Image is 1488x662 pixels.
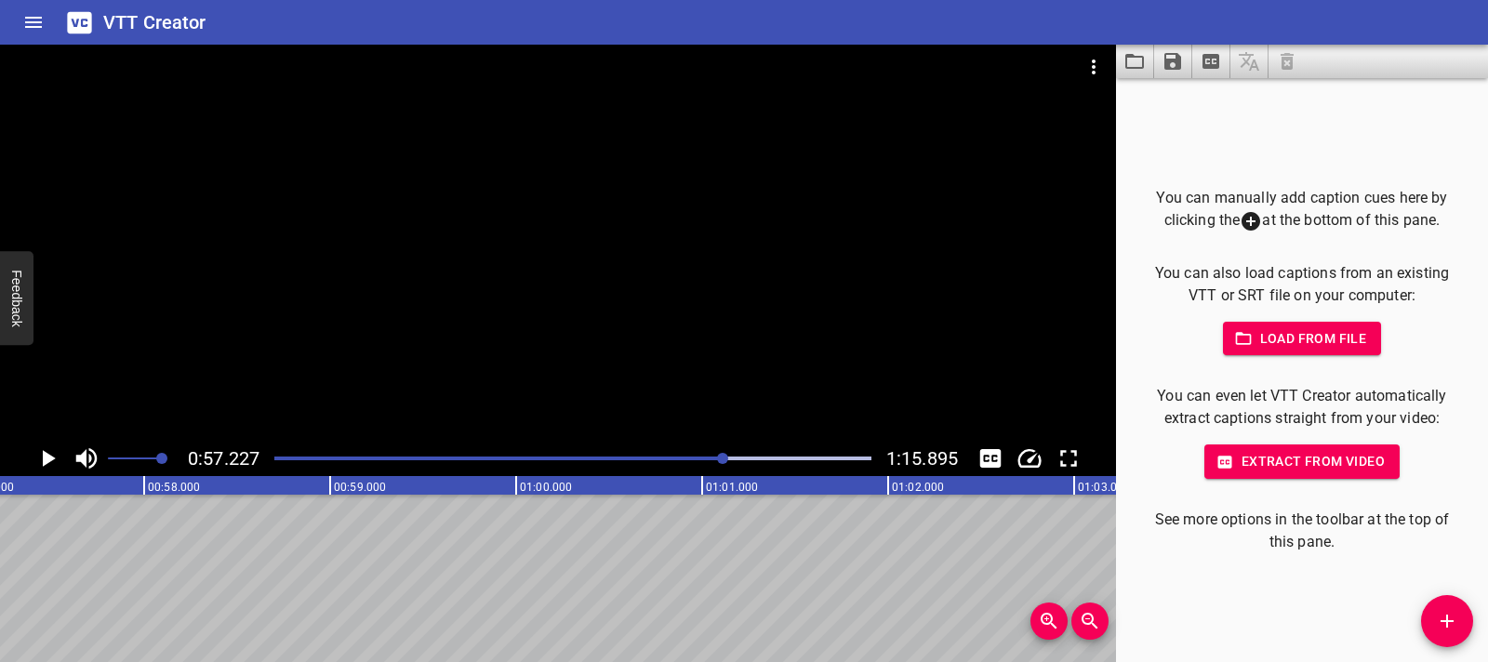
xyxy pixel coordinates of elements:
text: 01:03.000 [1078,481,1130,494]
button: Load from file [1223,322,1382,356]
text: 00:58.000 [148,481,200,494]
button: Extract from video [1204,444,1400,479]
button: Zoom In [1030,602,1068,640]
div: Play progress [274,457,871,460]
button: Toggle captions [973,441,1008,476]
h6: VTT Creator [103,7,206,37]
p: See more options in the toolbar at the top of this pane. [1146,509,1458,553]
button: Play/Pause [30,441,65,476]
button: Toggle fullscreen [1051,441,1086,476]
button: Extract captions from video [1192,45,1230,78]
text: 01:01.000 [706,481,758,494]
text: 00:59.000 [334,481,386,494]
button: Video Options [1071,45,1116,89]
button: Toggle mute [69,441,104,476]
span: Extract from video [1219,450,1385,473]
button: Save captions to file [1154,45,1192,78]
span: Set video volume [156,453,167,464]
p: You can manually add caption cues here by clicking the at the bottom of this pane. [1146,187,1458,232]
span: 1:15.895 [886,447,958,470]
span: 0:57.227 [188,447,259,470]
button: Load captions from file [1116,45,1154,78]
text: 01:00.000 [520,481,572,494]
button: Add Cue [1421,595,1473,647]
p: You can also load captions from an existing VTT or SRT file on your computer: [1146,262,1458,307]
svg: Save captions to file [1162,50,1184,73]
button: Change Playback Speed [1012,441,1047,476]
button: Zoom Out [1071,602,1109,640]
p: You can even let VTT Creator automatically extract captions straight from your video: [1146,385,1458,430]
text: 01:02.000 [892,481,944,494]
span: Load from file [1238,327,1367,351]
svg: Extract captions from video [1200,50,1222,73]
